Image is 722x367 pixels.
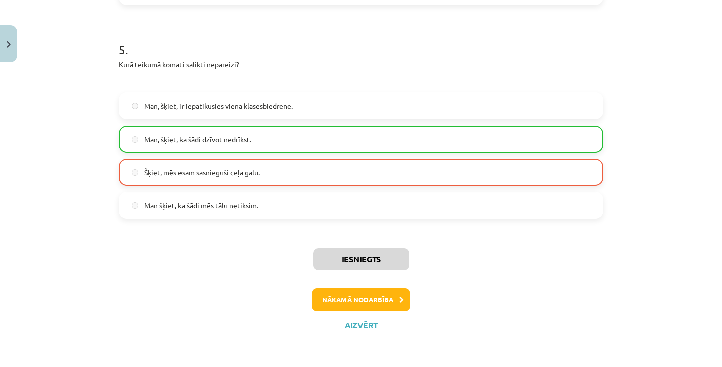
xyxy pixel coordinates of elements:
[119,59,603,70] p: Kurā teikumā komati salikti nepareizi?
[342,320,380,330] button: Aizvērt
[7,41,11,48] img: icon-close-lesson-0947bae3869378f0d4975bcd49f059093ad1ed9edebbc8119c70593378902aed.svg
[144,200,258,211] span: Man šķiet, ka šādi mēs tālu netiksim.
[119,25,603,56] h1: 5 .
[144,134,251,145] span: Man, šķiet, ka šādi dzīvot nedrīkst.
[144,167,260,178] span: Šķiet, mēs esam sasnieguši ceļa galu.
[132,202,138,209] input: Man šķiet, ka šādi mēs tālu netiksim.
[132,136,138,143] input: Man, šķiet, ka šādi dzīvot nedrīkst.
[132,103,138,109] input: Man, šķiet, ir iepatikusies viena klasesbiedrene.
[312,288,410,311] button: Nākamā nodarbība
[132,169,138,176] input: Šķiet, mēs esam sasnieguši ceļa galu.
[144,101,293,111] span: Man, šķiet, ir iepatikusies viena klasesbiedrene.
[313,248,409,270] button: Iesniegts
